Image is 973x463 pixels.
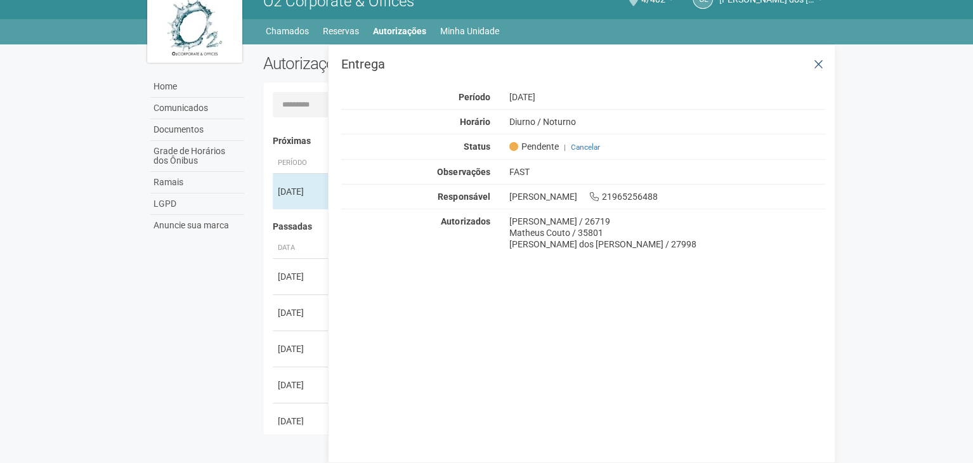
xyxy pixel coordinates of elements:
a: Documentos [150,119,244,141]
a: Autorizações [373,22,426,40]
strong: Responsável [438,192,490,202]
div: FAST [499,166,835,178]
a: Chamados [266,22,309,40]
strong: Observações [437,167,490,177]
a: LGPD [150,193,244,215]
th: Período [273,153,330,174]
strong: Período [458,92,490,102]
h2: Autorizações [263,54,535,73]
a: Home [150,76,244,98]
div: [DATE] [278,185,325,198]
div: Diurno / Noturno [499,116,835,127]
div: [DATE] [499,91,835,103]
strong: Horário [459,117,490,127]
h4: Passadas [273,222,816,231]
strong: Status [463,141,490,152]
div: [PERSON_NAME] 21965256488 [499,191,835,202]
div: [DATE] [278,306,325,319]
div: [PERSON_NAME] dos [PERSON_NAME] / 27998 [509,238,825,250]
a: Grade de Horários dos Ônibus [150,141,244,172]
span: Pendente [509,141,558,152]
div: [DATE] [278,415,325,427]
a: Reservas [323,22,359,40]
a: Anuncie sua marca [150,215,244,236]
a: Minha Unidade [440,22,499,40]
a: Comunicados [150,98,244,119]
th: Data [273,238,330,259]
div: [DATE] [278,379,325,391]
div: Matheus Couto / 35801 [509,227,825,238]
strong: Autorizados [441,216,490,226]
h3: Entrega [341,58,825,70]
div: [PERSON_NAME] / 26719 [509,216,825,227]
h4: Próximas [273,136,816,146]
a: Ramais [150,172,244,193]
div: [DATE] [278,342,325,355]
div: [DATE] [278,270,325,283]
a: Cancelar [570,143,599,152]
span: | [563,143,565,152]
